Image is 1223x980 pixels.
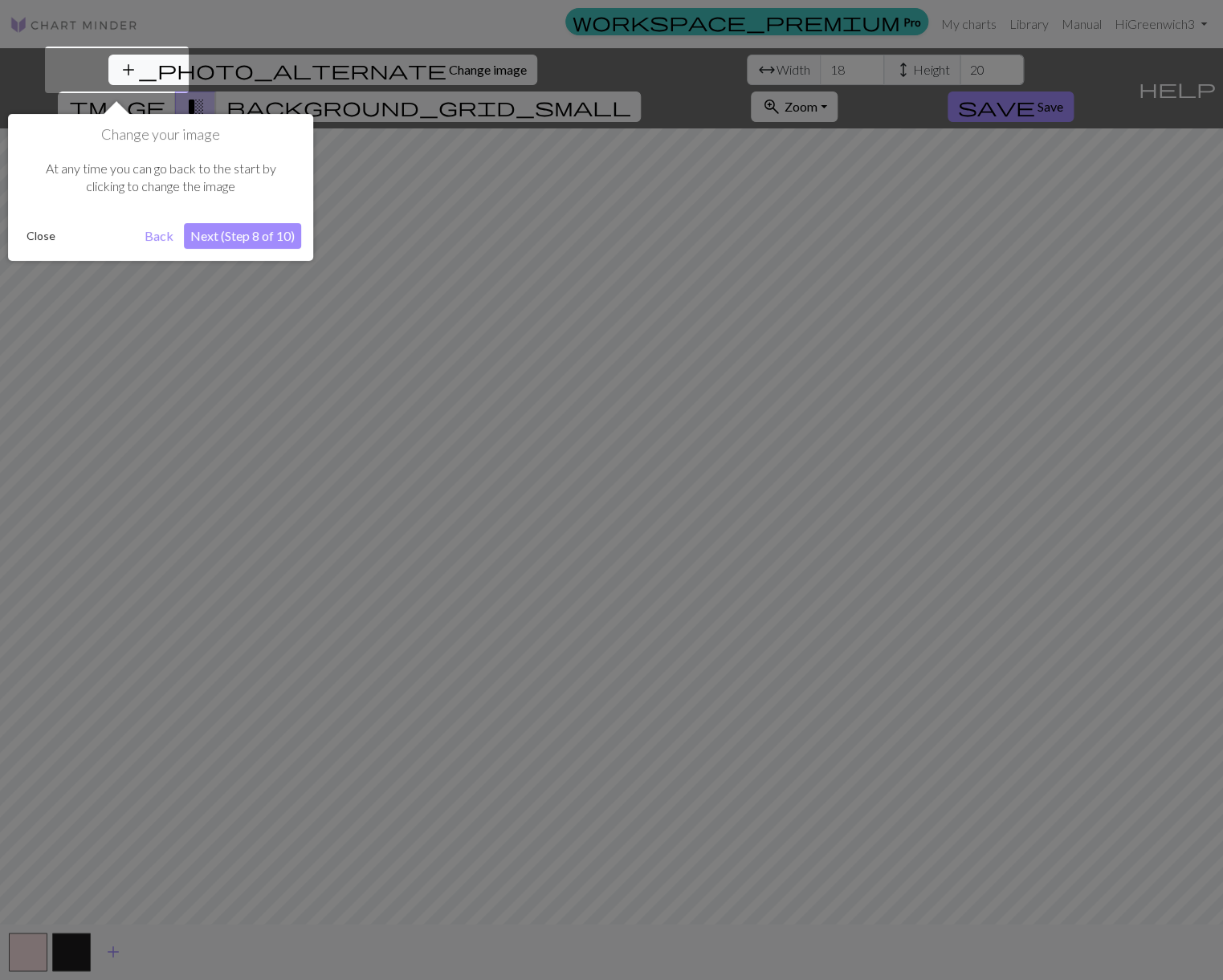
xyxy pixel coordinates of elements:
h1: Change your image [20,126,301,144]
div: Change your image [8,114,313,261]
button: Back [138,223,180,249]
button: Close [20,224,62,248]
button: Next (Step 8 of 10) [184,223,301,249]
div: At any time you can go back to the start by clicking to change the image [20,144,301,212]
